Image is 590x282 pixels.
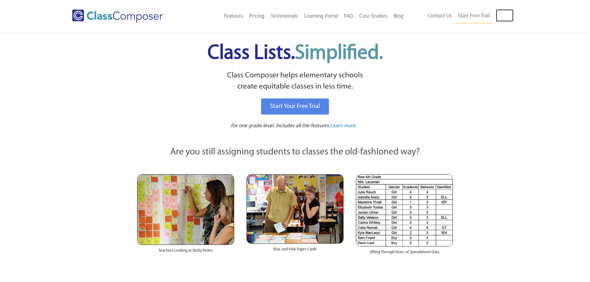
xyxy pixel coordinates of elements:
[137,145,453,159] p: Are you still assigning students to classes the old-fashioned way?
[330,123,357,128] span: Learn more.
[231,123,330,128] span: For one grade level. Includes all the features.
[246,10,268,23] a: Pricing
[407,9,514,23] nav: Header Menu
[188,10,407,23] nav: Header Menu
[301,10,341,23] a: Learning Portal
[137,174,234,245] img: Teachers Looking at Sticky Notes
[295,43,383,63] span: Simplified.
[356,10,391,23] a: Case Studies
[247,174,343,243] img: Blue and Pink Paper Cards
[356,246,453,261] div: Sifting Through Rows of Spreadsheet Data
[391,10,407,23] a: Blog
[341,10,356,23] a: FAQ
[455,9,493,23] a: Start Free Trial
[261,98,329,115] a: Start Your Free Trial
[136,70,454,93] p: Class Composer helps elementary schools create equitable classes in less time.
[72,10,163,23] img: Class Composer
[270,103,320,110] span: Start Your Free Trial
[356,174,453,246] img: Spreadsheets
[496,9,514,22] a: Log In
[208,43,383,63] span: Class Lists.
[268,10,301,23] a: Testimonials
[425,9,455,23] a: Contact Us
[330,122,357,130] a: Learn more.
[221,10,246,23] a: Features
[247,244,343,258] div: Blue and Pink Paper Cards
[137,245,234,260] div: Teachers Looking at Sticky Notes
